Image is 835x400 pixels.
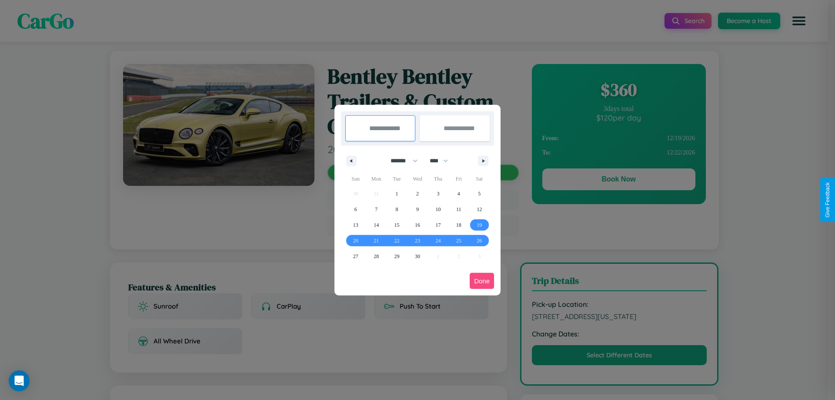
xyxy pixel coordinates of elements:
[456,217,461,233] span: 18
[345,249,366,264] button: 27
[387,186,407,202] button: 1
[387,172,407,186] span: Tue
[415,233,420,249] span: 23
[825,182,831,218] div: Give Feedback
[469,233,490,249] button: 26
[428,186,448,202] button: 3
[456,202,461,217] span: 11
[345,202,366,217] button: 6
[416,202,419,217] span: 9
[448,217,469,233] button: 18
[345,172,366,186] span: Sun
[387,233,407,249] button: 22
[407,202,428,217] button: 9
[435,217,441,233] span: 17
[407,249,428,264] button: 30
[387,249,407,264] button: 29
[448,172,469,186] span: Fri
[477,233,482,249] span: 26
[415,217,420,233] span: 16
[407,172,428,186] span: Wed
[374,233,379,249] span: 21
[394,249,400,264] span: 29
[428,233,448,249] button: 24
[478,186,481,202] span: 5
[456,233,461,249] span: 25
[9,370,30,391] div: Open Intercom Messenger
[353,249,358,264] span: 27
[435,202,441,217] span: 10
[353,217,358,233] span: 13
[366,233,386,249] button: 21
[407,217,428,233] button: 16
[366,217,386,233] button: 14
[477,202,482,217] span: 12
[428,217,448,233] button: 17
[387,202,407,217] button: 8
[416,186,419,202] span: 2
[345,217,366,233] button: 13
[366,249,386,264] button: 28
[477,217,482,233] span: 19
[448,233,469,249] button: 25
[407,186,428,202] button: 2
[448,186,469,202] button: 4
[407,233,428,249] button: 23
[469,172,490,186] span: Sat
[345,233,366,249] button: 20
[396,202,398,217] span: 8
[374,249,379,264] span: 28
[437,186,439,202] span: 3
[366,202,386,217] button: 7
[394,217,400,233] span: 15
[428,172,448,186] span: Thu
[387,217,407,233] button: 15
[394,233,400,249] span: 22
[396,186,398,202] span: 1
[354,202,357,217] span: 6
[458,186,460,202] span: 4
[415,249,420,264] span: 30
[448,202,469,217] button: 11
[469,217,490,233] button: 19
[469,202,490,217] button: 12
[428,202,448,217] button: 10
[470,273,494,289] button: Done
[469,186,490,202] button: 5
[375,202,377,217] span: 7
[353,233,358,249] span: 20
[374,217,379,233] span: 14
[366,172,386,186] span: Mon
[435,233,441,249] span: 24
